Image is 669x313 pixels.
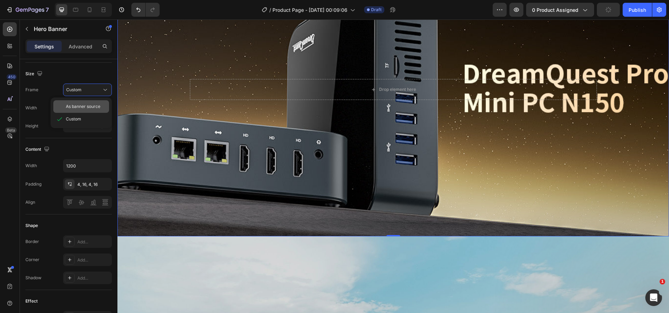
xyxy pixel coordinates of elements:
[25,275,41,281] div: Shadow
[25,238,39,245] div: Border
[3,3,52,17] button: 7
[25,298,38,304] div: Effect
[25,163,37,169] div: Width
[66,103,100,110] span: As banner source
[7,74,17,80] div: 450
[25,222,38,229] div: Shape
[623,3,652,17] button: Publish
[25,87,38,93] label: Frame
[25,69,44,79] div: Size
[532,6,578,14] span: 0 product assigned
[262,67,299,73] div: Drop element here
[269,6,271,14] span: /
[77,181,110,188] div: 4, 16, 4, 16
[69,43,92,50] p: Advanced
[34,43,54,50] p: Settings
[25,199,35,205] div: Align
[371,7,382,13] span: Draft
[272,6,347,14] span: Product Page - [DATE] 00:09:06
[25,105,37,111] label: Width
[66,116,81,122] span: Custom
[660,279,665,284] span: 1
[629,6,646,14] div: Publish
[25,181,41,187] div: Padding
[25,145,51,154] div: Content
[34,25,93,33] p: Hero Banner
[5,127,17,133] div: Beta
[131,3,160,17] div: Undo/Redo
[63,159,111,172] input: Auto
[645,289,662,306] iframe: Intercom live chat
[77,257,110,263] div: Add...
[77,275,110,281] div: Add...
[25,123,38,129] label: Height
[117,19,669,313] iframe: Design area
[25,257,39,263] div: Corner
[63,84,112,96] button: Custom
[526,3,594,17] button: 0 product assigned
[66,87,82,93] span: Custom
[46,6,49,14] p: 7
[77,239,110,245] div: Add...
